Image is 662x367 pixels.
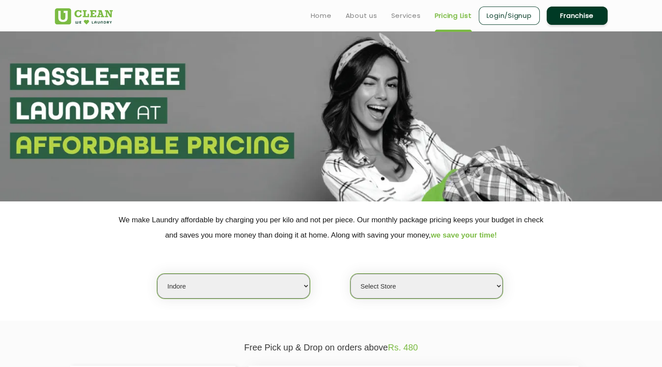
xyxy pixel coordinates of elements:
a: About us [346,10,377,21]
a: Franchise [547,7,608,25]
a: Pricing List [435,10,472,21]
a: Login/Signup [479,7,540,25]
span: Rs. 480 [388,343,418,352]
img: UClean Laundry and Dry Cleaning [55,8,113,24]
span: we save your time! [431,231,497,239]
a: Services [391,10,421,21]
p: We make Laundry affordable by charging you per kilo and not per piece. Our monthly package pricin... [55,212,608,243]
p: Free Pick up & Drop on orders above [55,343,608,353]
a: Home [311,10,332,21]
